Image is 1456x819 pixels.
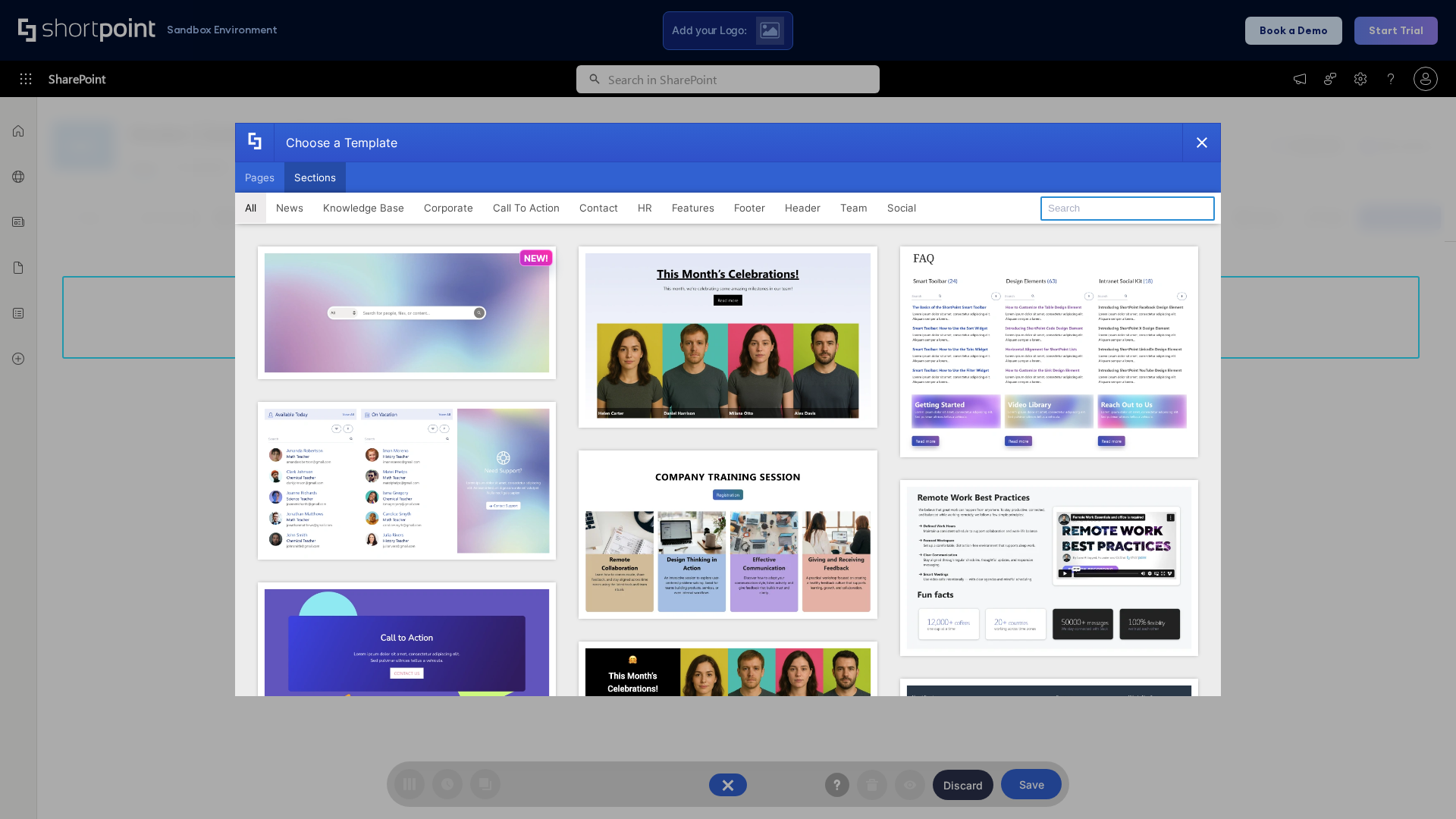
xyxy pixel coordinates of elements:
[524,253,548,264] p: NEW!
[628,193,662,223] button: HR
[235,162,284,193] button: Pages
[662,193,724,223] button: Features
[1040,196,1215,221] input: Search
[1380,746,1456,819] iframe: Chat Widget
[235,123,1221,696] div: template selector
[313,193,414,223] button: Knowledge Base
[483,193,570,223] button: Call To Action
[775,193,830,223] button: Header
[274,124,397,162] div: Choose a Template
[284,162,346,193] button: Sections
[724,193,775,223] button: Footer
[266,193,313,223] button: News
[235,193,266,223] button: All
[830,193,877,223] button: Team
[414,193,483,223] button: Corporate
[570,193,628,223] button: Contact
[877,193,926,223] button: Social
